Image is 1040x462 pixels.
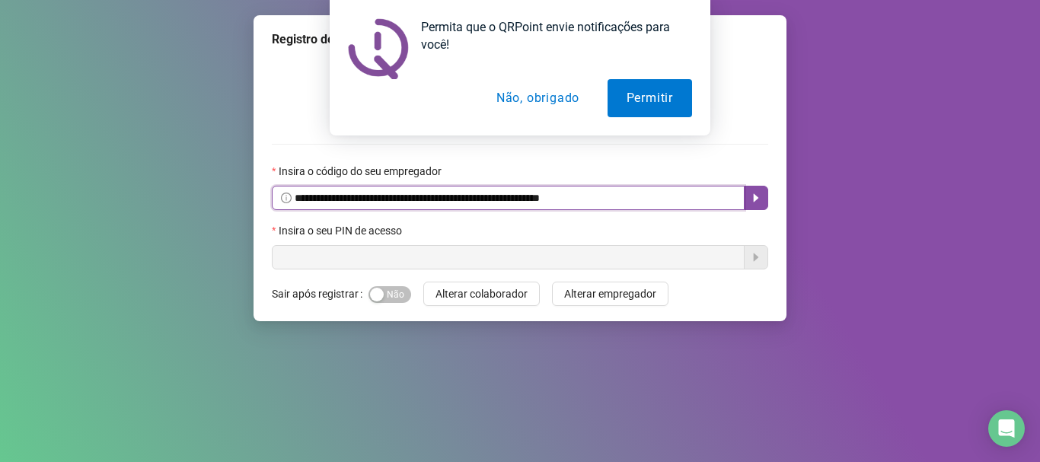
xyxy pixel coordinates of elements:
[608,79,692,117] button: Permitir
[477,79,598,117] button: Não, obrigado
[564,285,656,302] span: Alterar empregador
[552,282,668,306] button: Alterar empregador
[272,282,368,306] label: Sair após registrar
[750,192,762,204] span: caret-right
[272,163,451,180] label: Insira o código do seu empregador
[348,18,409,79] img: notification icon
[409,18,692,53] div: Permita que o QRPoint envie notificações para você!
[281,193,292,203] span: info-circle
[272,222,412,239] label: Insira o seu PIN de acesso
[988,410,1025,447] div: Open Intercom Messenger
[435,285,528,302] span: Alterar colaborador
[423,282,540,306] button: Alterar colaborador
